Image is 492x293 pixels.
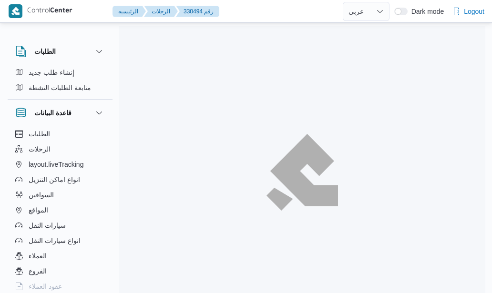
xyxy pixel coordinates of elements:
[29,265,47,277] span: الفروع
[50,8,72,15] b: Center
[15,107,105,119] button: قاعدة البيانات
[11,187,109,202] button: السواقين
[11,80,109,95] button: متابعة الطلبات النشطة
[15,46,105,57] button: الطلبات
[29,204,48,216] span: المواقع
[272,140,333,204] img: ILLA Logo
[29,235,81,246] span: انواع سيارات النقل
[29,174,80,185] span: انواع اماكن التنزيل
[113,6,146,17] button: الرئيسيه
[29,143,51,155] span: الرحلات
[11,172,109,187] button: انواع اماكن التنزيل
[144,6,178,17] button: الرحلات
[29,250,47,262] span: العملاء
[9,4,22,18] img: X8yXhbKr1z7QwAAAABJRU5ErkJggg==
[408,8,444,15] span: Dark mode
[29,189,54,201] span: السواقين
[11,141,109,157] button: الرحلات
[34,107,72,119] h3: قاعدة البيانات
[29,281,62,292] span: عقود العملاء
[11,202,109,218] button: المواقع
[29,82,91,93] span: متابعة الطلبات النشطة
[11,65,109,80] button: إنشاء طلب جديد
[11,263,109,279] button: الفروع
[449,2,488,21] button: Logout
[11,248,109,263] button: العملاء
[11,218,109,233] button: سيارات النقل
[11,126,109,141] button: الطلبات
[29,159,83,170] span: layout.liveTracking
[11,233,109,248] button: انواع سيارات النقل
[176,6,219,17] button: 330494 رقم
[464,6,484,17] span: Logout
[34,46,56,57] h3: الطلبات
[8,65,113,99] div: الطلبات
[29,128,50,140] span: الطلبات
[29,220,66,231] span: سيارات النقل
[29,67,74,78] span: إنشاء طلب جديد
[11,157,109,172] button: layout.liveTracking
